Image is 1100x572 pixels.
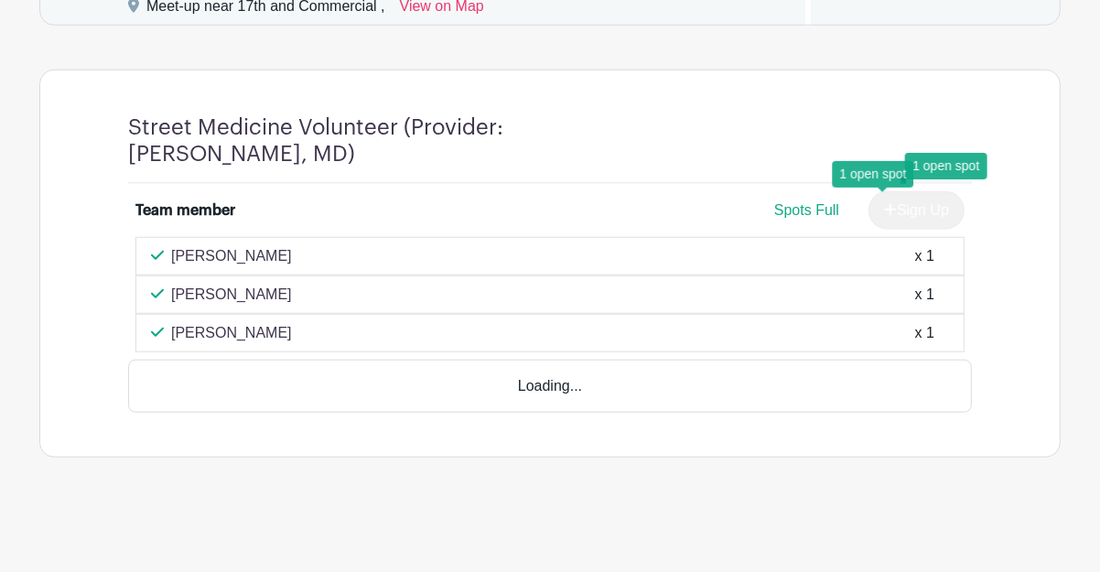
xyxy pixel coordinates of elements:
[171,322,292,344] p: [PERSON_NAME]
[135,200,235,221] div: Team member
[171,284,292,306] p: [PERSON_NAME]
[915,284,934,306] div: x 1
[171,245,292,267] p: [PERSON_NAME]
[915,245,934,267] div: x 1
[832,161,913,188] div: 1 open spot
[774,202,839,218] span: Spots Full
[905,153,987,179] div: 1 open spot
[915,322,934,344] div: x 1
[128,114,631,167] h4: Street Medicine Volunteer (Provider: [PERSON_NAME], MD)
[128,360,972,413] div: Loading...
